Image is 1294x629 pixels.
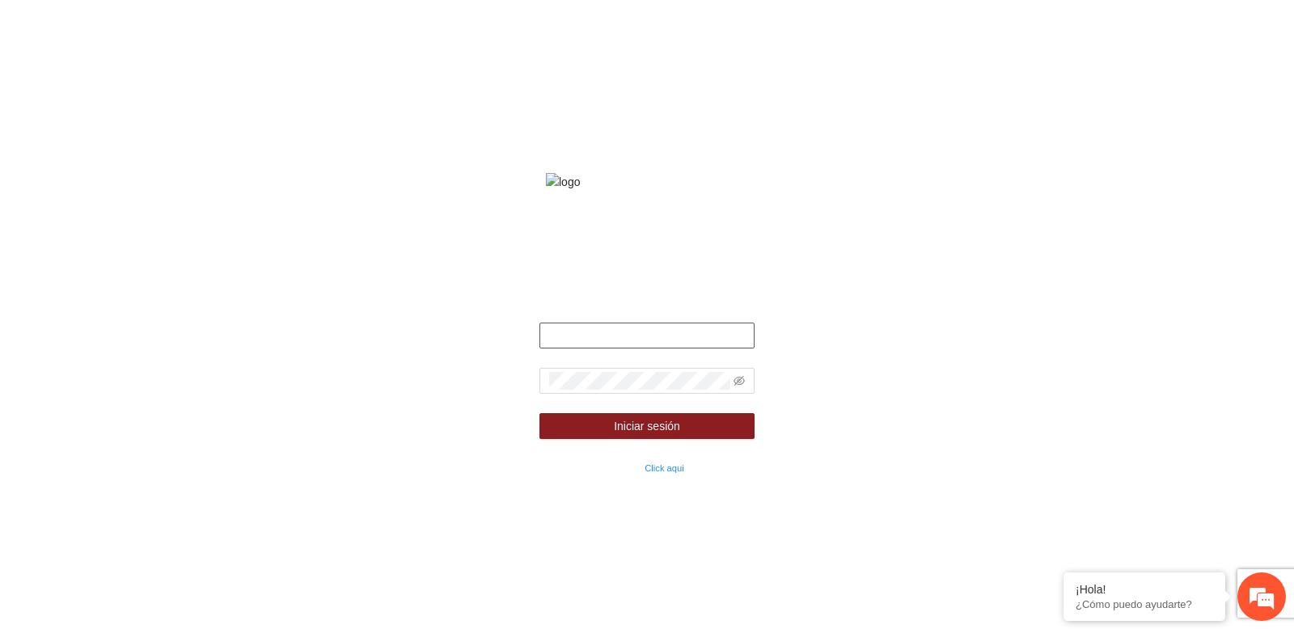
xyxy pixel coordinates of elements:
[539,463,684,473] small: ¿Olvidaste tu contraseña?
[517,213,776,280] strong: Fondo de financiamiento de proyectos para la prevención y fortalecimiento de instituciones de seg...
[614,417,680,435] span: Iniciar sesión
[645,463,684,473] a: Click aqui
[1076,583,1213,596] div: ¡Hola!
[546,173,748,191] img: logo
[539,413,755,439] button: Iniciar sesión
[734,375,745,386] span: eye-invisible
[1076,598,1213,610] p: ¿Cómo puedo ayudarte?
[616,296,677,309] strong: Bienvenido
